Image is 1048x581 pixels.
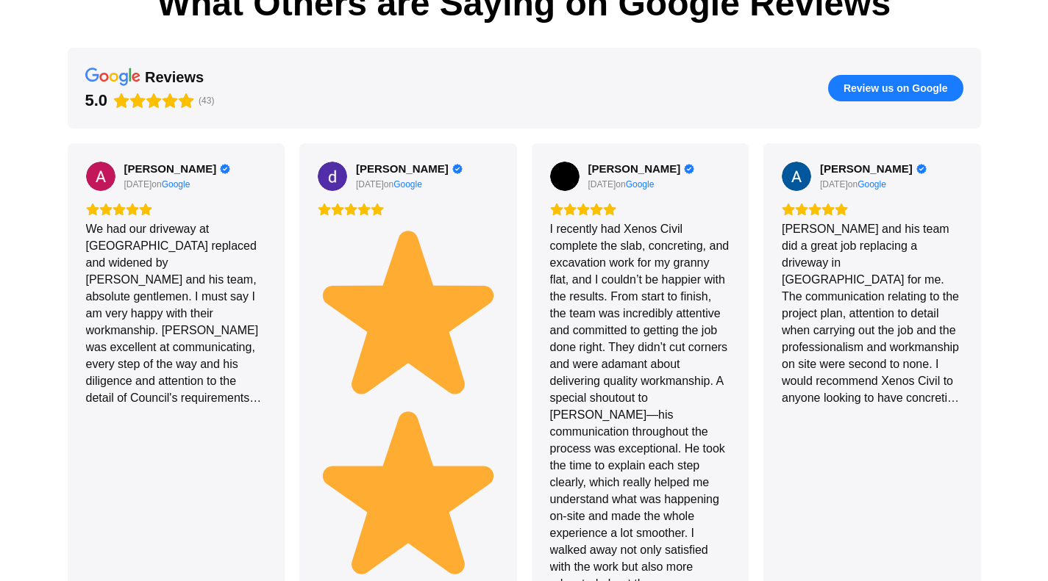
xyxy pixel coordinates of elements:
[124,178,152,190] div: [DATE]
[86,220,267,406] div: We had our driveway at [GEOGRAPHIC_DATA] replaced and widened by [PERSON_NAME] and his team, abso...
[162,178,190,190] div: Google
[318,162,347,191] a: View on Google
[820,162,927,176] a: Review by Andrew Stassen
[356,178,393,190] div: on
[820,178,858,190] div: on
[318,220,499,401] img: ⭐️
[86,162,115,191] a: View on Google
[550,203,731,216] div: Rating: 5.0 out of 5
[858,178,886,190] a: View on Google
[858,178,886,190] div: Google
[393,178,422,190] div: Google
[782,203,963,216] div: Rating: 5.0 out of 5
[356,178,384,190] div: [DATE]
[85,90,108,111] div: 5.0
[820,178,848,190] div: [DATE]
[318,203,499,216] div: Rating: 5.0 out of 5
[124,178,162,190] div: on
[588,178,616,190] div: [DATE]
[626,178,655,190] a: View on Google
[828,75,963,101] button: Review us on Google
[626,178,655,190] div: Google
[452,164,463,174] div: Verified Customer
[550,162,580,191] a: View on Google
[782,162,811,191] img: Andrew Stassen
[145,68,204,87] div: reviews
[199,95,214,106] span: (43)
[782,220,963,406] div: [PERSON_NAME] and his team did a great job replacing a driveway in [GEOGRAPHIC_DATA] for me. The ...
[86,162,115,191] img: Adrian Revell
[393,178,422,190] a: View on Google
[588,162,695,176] a: Review by Hazar Cevikoglu
[124,162,217,176] span: [PERSON_NAME]
[782,162,811,191] a: View on Google
[916,164,927,174] div: Verified Customer
[588,162,681,176] span: [PERSON_NAME]
[318,162,347,191] img: damon fyson
[356,162,463,176] a: Review by damon fyson
[588,178,626,190] div: on
[356,162,449,176] span: [PERSON_NAME]
[124,162,231,176] a: Review by Adrian Revell
[86,203,267,216] div: Rating: 5.0 out of 5
[85,90,195,111] div: Rating: 5.0 out of 5
[684,164,694,174] div: Verified Customer
[820,162,913,176] span: [PERSON_NAME]
[550,162,580,191] img: Hazar Cevikoglu
[220,164,230,174] div: Verified Customer
[162,178,190,190] a: View on Google
[844,82,948,95] span: Review us on Google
